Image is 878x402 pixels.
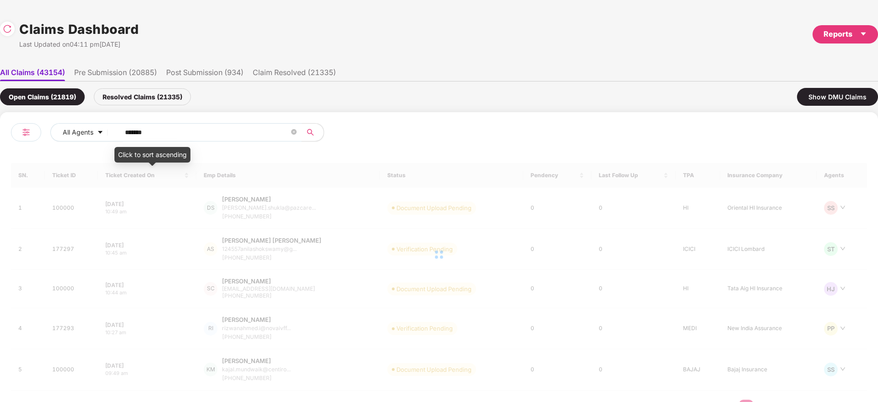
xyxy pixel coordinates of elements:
[860,30,867,38] span: caret-down
[94,88,191,105] div: Resolved Claims (21335)
[301,129,319,136] span: search
[166,68,244,81] li: Post Submission (934)
[253,68,336,81] li: Claim Resolved (21335)
[63,127,93,137] span: All Agents
[19,19,139,39] h1: Claims Dashboard
[3,24,12,33] img: svg+xml;base64,PHN2ZyBpZD0iUmVsb2FkLTMyeDMyIiB4bWxucz0iaHR0cDovL3d3dy53My5vcmcvMjAwMC9zdmciIHdpZH...
[19,39,139,49] div: Last Updated on 04:11 pm[DATE]
[301,123,324,141] button: search
[291,128,297,137] span: close-circle
[74,68,157,81] li: Pre Submission (20885)
[97,129,103,136] span: caret-down
[797,88,878,106] div: Show DMU Claims
[291,129,297,135] span: close-circle
[824,28,867,40] div: Reports
[21,127,32,138] img: svg+xml;base64,PHN2ZyB4bWxucz0iaHR0cDovL3d3dy53My5vcmcvMjAwMC9zdmciIHdpZHRoPSIyNCIgaGVpZ2h0PSIyNC...
[50,123,123,141] button: All Agentscaret-down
